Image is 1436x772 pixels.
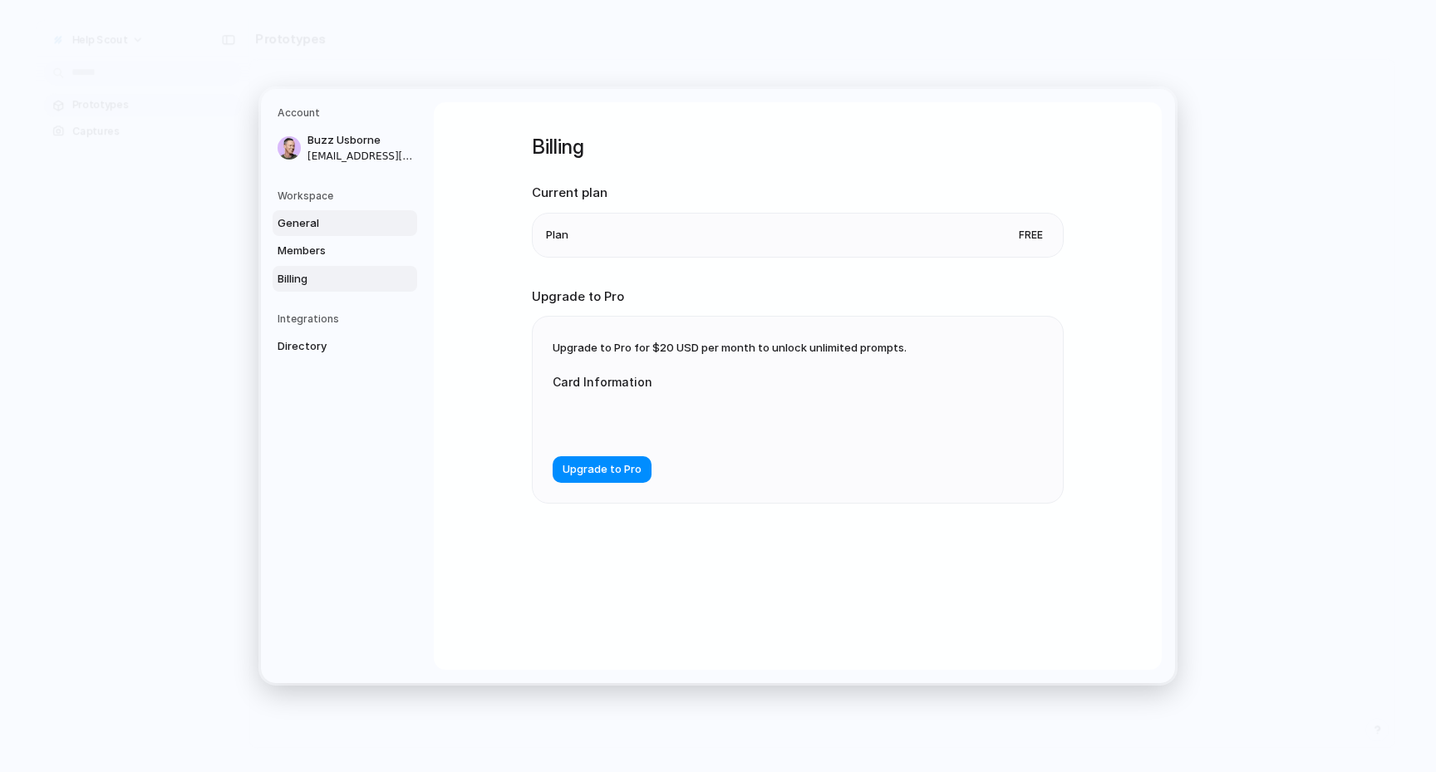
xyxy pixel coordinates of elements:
a: General [273,210,417,237]
h5: Account [278,106,417,120]
span: Upgrade to Pro [563,461,642,478]
a: Billing [273,266,417,293]
a: Directory [273,333,417,360]
label: Card Information [553,373,885,391]
h5: Integrations [278,312,417,327]
span: Buzz Usborne [307,132,414,149]
button: Upgrade to Pro [553,456,652,483]
h2: Upgrade to Pro [532,288,1064,307]
span: Directory [278,338,384,355]
a: Members [273,238,417,264]
h5: Workspace [278,189,417,204]
span: Free [1012,227,1050,243]
span: Billing [278,271,384,288]
span: Members [278,243,384,259]
h1: Billing [532,132,1064,162]
span: Upgrade to Pro for $20 USD per month to unlock unlimited prompts. [553,341,907,354]
iframe: Secure card payment input frame [566,411,872,426]
span: General [278,215,384,232]
span: Plan [546,227,568,243]
h2: Current plan [532,184,1064,203]
a: Buzz Usborne[EMAIL_ADDRESS][DOMAIN_NAME] [273,127,417,169]
span: [EMAIL_ADDRESS][DOMAIN_NAME] [307,149,414,164]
